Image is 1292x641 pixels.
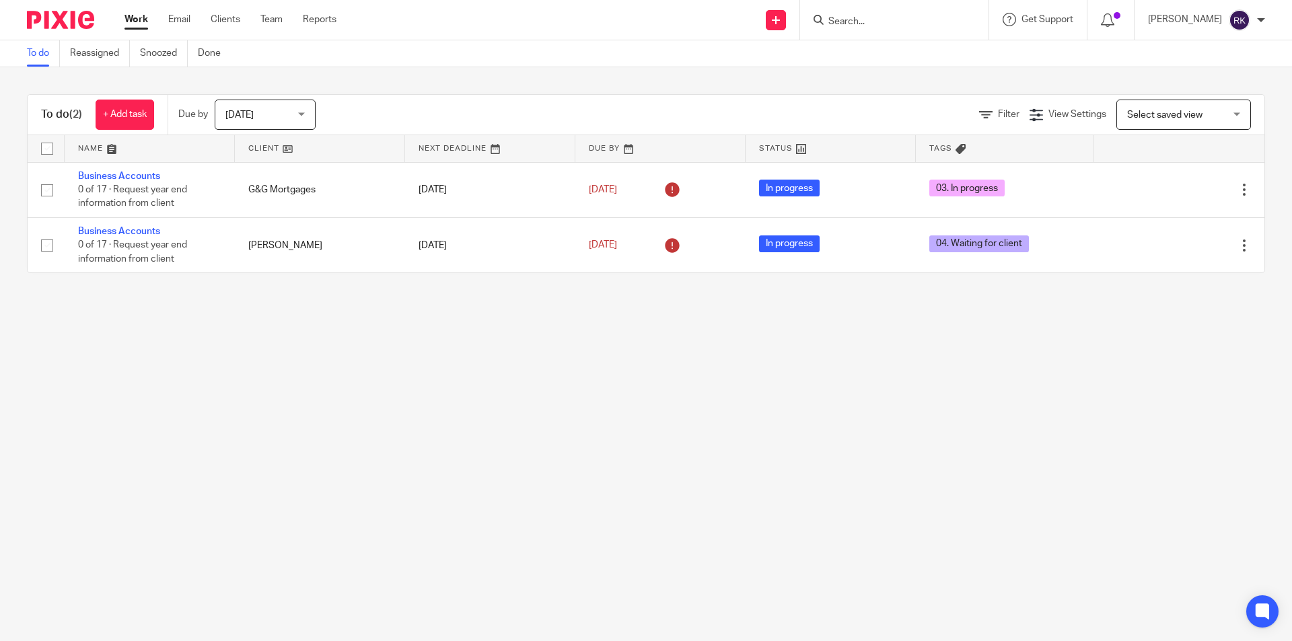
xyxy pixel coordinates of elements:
[124,13,148,26] a: Work
[303,13,336,26] a: Reports
[27,11,94,29] img: Pixie
[1229,9,1250,31] img: svg%3E
[70,40,130,67] a: Reassigned
[69,109,82,120] span: (2)
[589,185,617,194] span: [DATE]
[827,16,948,28] input: Search
[1148,13,1222,26] p: [PERSON_NAME]
[78,172,160,181] a: Business Accounts
[178,108,208,121] p: Due by
[759,180,820,196] span: In progress
[405,217,575,272] td: [DATE]
[168,13,190,26] a: Email
[140,40,188,67] a: Snoozed
[1127,110,1203,120] span: Select saved view
[198,40,231,67] a: Done
[235,162,405,217] td: G&G Mortgages
[759,235,820,252] span: In progress
[998,110,1019,119] span: Filter
[929,235,1029,252] span: 04. Waiting for client
[235,217,405,272] td: [PERSON_NAME]
[260,13,283,26] a: Team
[1048,110,1106,119] span: View Settings
[929,145,952,152] span: Tags
[78,241,187,264] span: 0 of 17 · Request year end information from client
[41,108,82,122] h1: To do
[211,13,240,26] a: Clients
[78,227,160,236] a: Business Accounts
[405,162,575,217] td: [DATE]
[225,110,254,120] span: [DATE]
[1021,15,1073,24] span: Get Support
[27,40,60,67] a: To do
[78,185,187,209] span: 0 of 17 · Request year end information from client
[929,180,1005,196] span: 03. In progress
[589,241,617,250] span: [DATE]
[96,100,154,130] a: + Add task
